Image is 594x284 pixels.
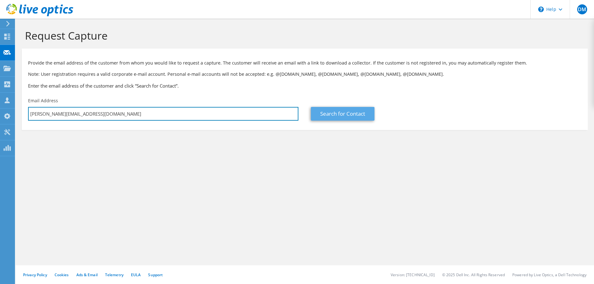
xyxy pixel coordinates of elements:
[23,272,47,277] a: Privacy Policy
[105,272,123,277] a: Telemetry
[28,98,58,104] label: Email Address
[28,82,582,89] h3: Enter the email address of the customer and click “Search for Contact”.
[442,272,505,277] li: © 2025 Dell Inc. All Rights Reserved
[512,272,587,277] li: Powered by Live Optics, a Dell Technology
[76,272,98,277] a: Ads & Email
[577,4,587,14] span: DM
[311,107,374,121] a: Search for Contact
[28,71,582,78] p: Note: User registration requires a valid corporate e-mail account. Personal e-mail accounts will ...
[538,7,544,12] svg: \n
[55,272,69,277] a: Cookies
[131,272,141,277] a: EULA
[25,29,582,42] h1: Request Capture
[148,272,163,277] a: Support
[28,60,582,66] p: Provide the email address of the customer from whom you would like to request a capture. The cust...
[391,272,435,277] li: Version: [TECHNICAL_ID]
